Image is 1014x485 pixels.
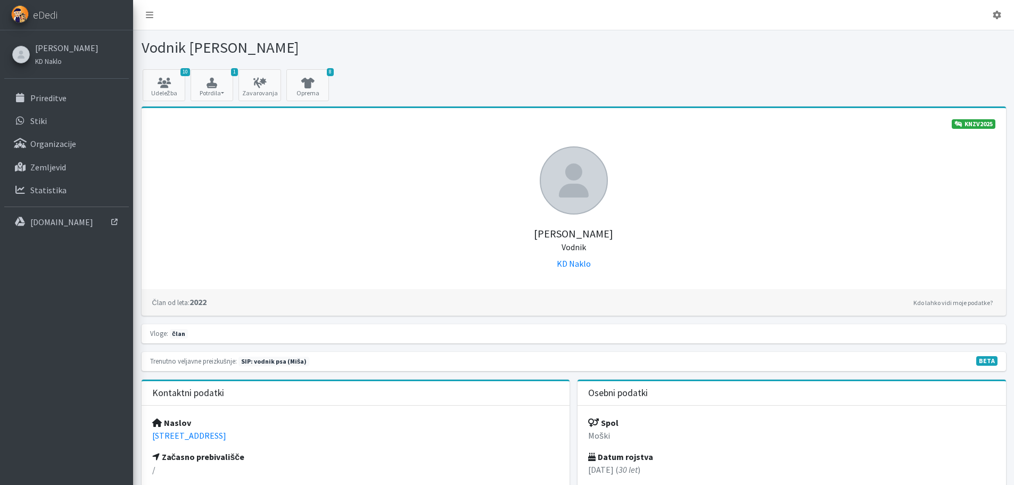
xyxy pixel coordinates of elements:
[35,42,98,54] a: [PERSON_NAME]
[231,68,238,76] span: 1
[588,417,619,428] strong: Spol
[152,463,559,476] p: /
[30,162,66,172] p: Zemljevid
[588,463,995,476] p: [DATE] ( )
[588,388,648,399] h3: Osebni podatki
[152,388,224,399] h3: Kontaktni podatki
[152,430,226,441] a: [STREET_ADDRESS]
[30,93,67,103] p: Prireditve
[152,215,995,253] h5: [PERSON_NAME]
[142,38,570,57] h1: Vodnik [PERSON_NAME]
[4,179,129,201] a: Statistika
[557,258,591,269] a: KD Naklo
[170,329,188,339] span: član
[30,116,47,126] p: Stiki
[4,133,129,154] a: Organizacije
[327,68,334,76] span: 8
[286,69,329,101] a: 8 Oprema
[143,69,185,101] a: 10 Udeležba
[911,297,995,309] a: Kdo lahko vidi moje podatke?
[562,242,586,252] small: Vodnik
[30,217,93,227] p: [DOMAIN_NAME]
[4,211,129,233] a: [DOMAIN_NAME]
[11,5,29,23] img: eDedi
[150,357,237,365] small: Trenutno veljavne preizkušnje:
[619,464,638,475] em: 30 let
[4,110,129,131] a: Stiki
[152,297,207,307] strong: 2022
[4,87,129,109] a: Prireditve
[976,356,997,366] span: V fazi razvoja
[152,451,245,462] strong: Začasno prebivališče
[33,7,57,23] span: eDedi
[152,417,191,428] strong: Naslov
[238,357,309,366] span: Naslednja preizkušnja: pomlad 2026
[150,329,168,338] small: Vloge:
[30,185,67,195] p: Statistika
[30,138,76,149] p: Organizacije
[191,69,233,101] button: 1 Potrdila
[152,298,189,307] small: Član od leta:
[35,54,98,67] a: KD Naklo
[4,157,129,178] a: Zemljevid
[588,451,653,462] strong: Datum rojstva
[952,119,995,129] a: KNZV2025
[180,68,190,76] span: 10
[35,57,62,65] small: KD Naklo
[588,429,995,442] p: Moški
[238,69,281,101] a: Zavarovanja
